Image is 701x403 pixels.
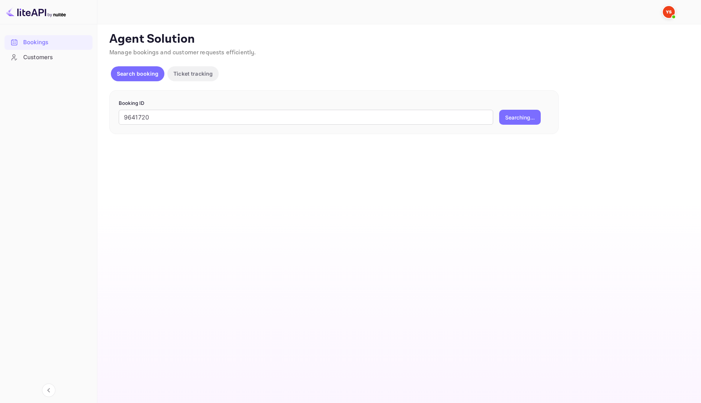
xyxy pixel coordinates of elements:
[42,384,55,397] button: Collapse navigation
[23,38,89,47] div: Bookings
[499,110,541,125] button: Searching...
[119,110,493,125] input: Enter Booking ID (e.g., 63782194)
[4,50,92,64] a: Customers
[117,70,158,78] p: Search booking
[4,35,92,50] div: Bookings
[4,35,92,49] a: Bookings
[23,53,89,62] div: Customers
[4,50,92,65] div: Customers
[109,32,688,47] p: Agent Solution
[173,70,213,78] p: Ticket tracking
[109,49,256,57] span: Manage bookings and customer requests efficiently.
[6,6,66,18] img: LiteAPI logo
[663,6,675,18] img: Yandex Support
[119,100,549,107] p: Booking ID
